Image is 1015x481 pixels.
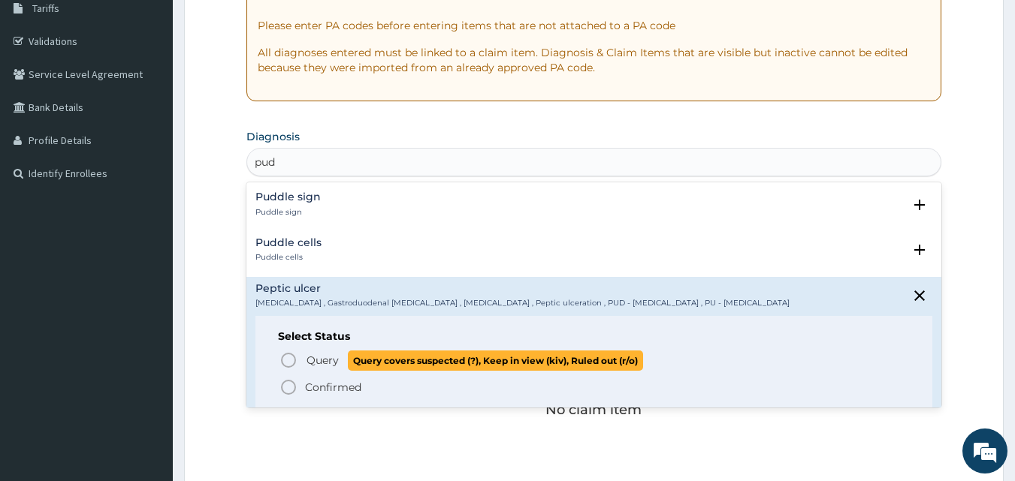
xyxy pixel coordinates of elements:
h6: Select Status [278,331,911,342]
p: Puddle cells [255,252,322,263]
p: [MEDICAL_DATA] , Gastroduodenal [MEDICAL_DATA] , [MEDICAL_DATA] , Peptic ulceration , PUD - [MEDI... [255,298,790,308]
p: Please enter PA codes before entering items that are not attached to a PA code [258,18,931,33]
span: Tariffs [32,2,59,15]
i: status option query [279,351,298,369]
h4: Puddle cells [255,237,322,248]
h4: Puddle sign [255,191,321,203]
div: Minimize live chat window [246,8,282,44]
label: Diagnosis [246,129,300,144]
p: All diagnoses entered must be linked to a claim item. Diagnosis & Claim Items that are visible bu... [258,45,931,75]
i: close select status [911,287,929,305]
p: Confirmed [305,380,361,395]
i: open select status [911,196,929,214]
span: Query covers suspected (?), Keep in view (kiv), Ruled out (r/o) [348,350,643,371]
p: No claim item [545,402,642,417]
img: d_794563401_company_1708531726252_794563401 [28,75,61,113]
div: Chat with us now [78,84,252,104]
p: Puddle sign [255,207,321,218]
textarea: Type your message and hit 'Enter' [8,321,286,374]
i: open select status [911,241,929,259]
i: status option filled [279,378,298,396]
span: Query [307,353,339,368]
span: We're online! [87,145,207,296]
h4: Peptic ulcer [255,283,790,294]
